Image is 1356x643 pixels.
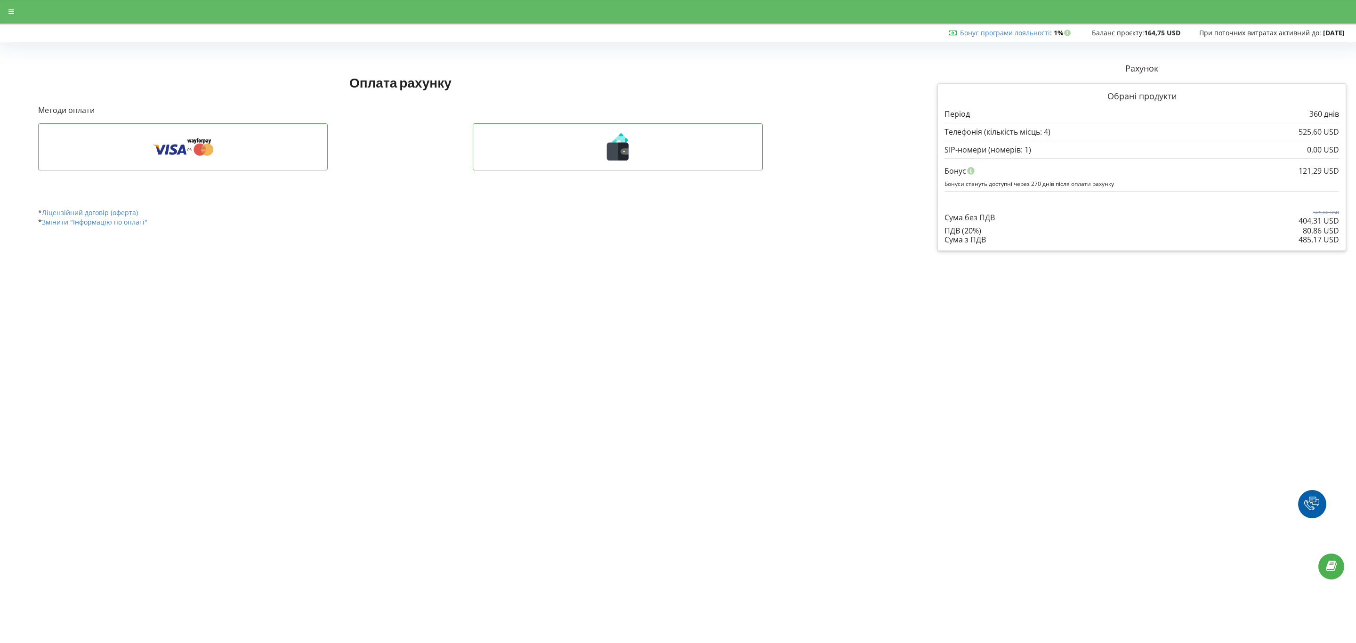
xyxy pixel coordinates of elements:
span: Баланс проєкту: [1092,28,1144,37]
div: 80,86 USD [1303,226,1339,235]
p: 525,60 USD [1299,127,1339,137]
p: 525,60 USD [1299,209,1339,216]
h1: Оплата рахунку [38,74,763,91]
span: При поточних витратах активний до: [1199,28,1321,37]
p: Методи оплати [38,105,763,116]
a: Бонус програми лояльності [960,28,1050,37]
div: Сума з ПДВ [944,235,1339,244]
div: Бонус [944,162,1339,180]
p: Телефонія (кількість місць: 4) [944,127,1050,137]
p: Обрані продукти [944,90,1339,103]
div: 485,17 USD [1299,235,1339,244]
p: 404,31 USD [1299,216,1339,226]
strong: 164,75 USD [1144,28,1180,37]
p: SIP-номери (номерів: 1) [944,145,1031,155]
p: Період [944,109,970,120]
a: Ліцензійний договір (оферта) [42,208,138,217]
strong: 1% [1054,28,1073,37]
p: Бонуси стануть доступні через 270 днів після оплати рахунку [944,180,1339,188]
p: 360 днів [1309,109,1339,120]
p: 0,00 USD [1307,145,1339,155]
strong: [DATE] [1323,28,1345,37]
div: ПДВ (20%) [944,226,1339,235]
p: Рахунок [937,63,1346,75]
div: 121,29 USD [1299,162,1339,180]
p: Сума без ПДВ [944,212,995,223]
span: : [960,28,1052,37]
a: Змінити "Інформацію по оплаті" [42,217,147,226]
